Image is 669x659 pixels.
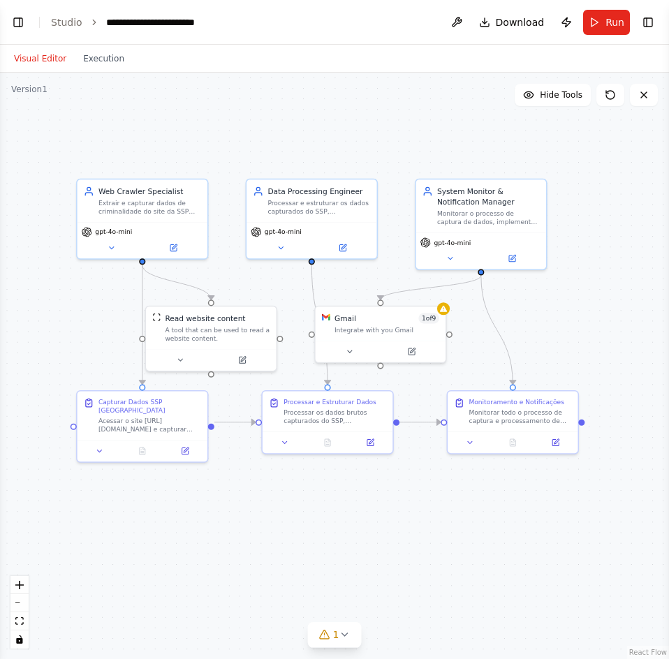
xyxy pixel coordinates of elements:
[214,417,256,427] g: Edge from e48d334c-5e9d-4050-93cc-616a030baab7 to 24b25319-c185-4f82-a093-26e33f5b909e
[10,576,29,649] div: React Flow controls
[307,265,333,384] g: Edge from 36795d05-dcc4-4fff-9783-f1a7b47ec95b to 24b25319-c185-4f82-a093-26e33f5b909e
[473,10,550,35] button: Download
[515,84,591,106] button: Hide Tools
[322,313,330,321] img: Gmail
[51,15,226,29] nav: breadcrumb
[381,346,441,358] button: Open in side panel
[437,209,540,226] div: Monitorar o processo de captura de dados, implementar tratamento de exceções, gerar relatórios de...
[8,13,28,32] button: Show left sidebar
[76,179,208,260] div: Web Crawler SpecialistExtrair e capturar dados de criminalidade do site da SSP [GEOGRAPHIC_DATA] ...
[469,408,571,425] div: Monitorar todo o processo de captura e processamento de dados, implementando tratamento robusto d...
[629,649,667,656] a: React Flow attribution
[98,199,201,216] div: Extrair e capturar dados de criminalidade do site da SSP [GEOGRAPHIC_DATA] ([URL][DOMAIN_NAME]), ...
[399,417,441,427] g: Edge from 24b25319-c185-4f82-a093-26e33f5b909e to 20054c41-c4e2-49ff-9e34-02eaea5be5a0
[137,265,147,384] g: Edge from 69745ee7-8ac2-4ede-8e80-fbe1e5d00468 to e48d334c-5e9d-4050-93cc-616a030baab7
[415,179,547,270] div: System Monitor & Notification ManagerMonitorar o processo de captura de dados, implementar tratam...
[246,179,378,260] div: Data Processing EngineerProcessar e estruturar os dados capturados do SSP, convertendo-os para fo...
[352,436,388,449] button: Open in side panel
[10,576,29,594] button: zoom in
[375,275,486,299] g: Edge from f51d3b5b-f9a1-4a6a-bb9e-58bf47c5a317 to 6858b307-31b7-4a3d-bb3a-6a463611f5b0
[165,325,270,342] div: A tool that can be used to read a website content.
[120,445,165,457] button: No output available
[261,390,393,454] div: Processar e Estruturar DadosProcessar os dados brutos capturados do SSP, convertendo-os para form...
[98,186,201,196] div: Web Crawler Specialist
[6,50,75,67] button: Visual Editor
[137,265,216,299] g: Edge from 69745ee7-8ac2-4ede-8e80-fbe1e5d00468 to 15ea8dd9-6ced-4d1c-9f60-afaec74d8d19
[98,417,201,434] div: Acessar o site [URL][DOMAIN_NAME] e capturar todas as estatísticas mensais de criminalidade dispo...
[267,199,370,216] div: Processar e estruturar os dados capturados do SSP, convertendo-os para formatos estruturados como...
[10,612,29,630] button: fit view
[11,84,47,95] div: Version 1
[212,354,272,366] button: Open in side panel
[334,313,356,323] div: Gmail
[313,242,373,254] button: Open in side panel
[638,13,658,32] button: Show right sidebar
[51,17,82,28] a: Studio
[308,622,362,648] button: 1
[333,628,339,642] span: 1
[167,445,203,457] button: Open in side panel
[165,313,245,323] div: Read website content
[447,390,579,454] div: Monitoramento e NotificaçõesMonitorar todo o processo de captura e processamento de dados, implem...
[605,15,624,29] span: Run
[76,390,208,463] div: Capturar Dados SSP [GEOGRAPHIC_DATA]Acessar o site [URL][DOMAIN_NAME] e capturar todas as estatís...
[537,436,573,449] button: Open in side panel
[10,630,29,649] button: toggle interactivity
[437,186,540,207] div: System Monitor & Notification Manager
[490,436,535,449] button: No output available
[98,398,201,415] div: Capturar Dados SSP [GEOGRAPHIC_DATA]
[434,238,471,246] span: gpt-4o-mini
[75,50,133,67] button: Execution
[267,186,370,196] div: Data Processing Engineer
[334,325,439,334] div: Integrate with you Gmail
[469,398,564,406] div: Monitoramento e Notificações
[284,398,376,406] div: Processar e Estruturar Dados
[540,89,582,101] span: Hide Tools
[476,275,518,384] g: Edge from f51d3b5b-f9a1-4a6a-bb9e-58bf47c5a317 to 20054c41-c4e2-49ff-9e34-02eaea5be5a0
[265,228,302,236] span: gpt-4o-mini
[496,15,545,29] span: Download
[145,306,277,372] div: ScrapeWebsiteToolRead website contentA tool that can be used to read a website content.
[10,594,29,612] button: zoom out
[152,313,161,321] img: ScrapeWebsiteTool
[305,436,350,449] button: No output available
[314,306,446,364] div: GmailGmail1of9Integrate with you Gmail
[143,242,203,254] button: Open in side panel
[583,10,630,35] button: Run
[284,408,386,425] div: Processar os dados brutos capturados do SSP, convertendo-os para formatos estruturados CSV e JSON...
[419,313,439,323] span: Number of enabled actions
[95,228,132,236] span: gpt-4o-mini
[482,252,542,265] button: Open in side panel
